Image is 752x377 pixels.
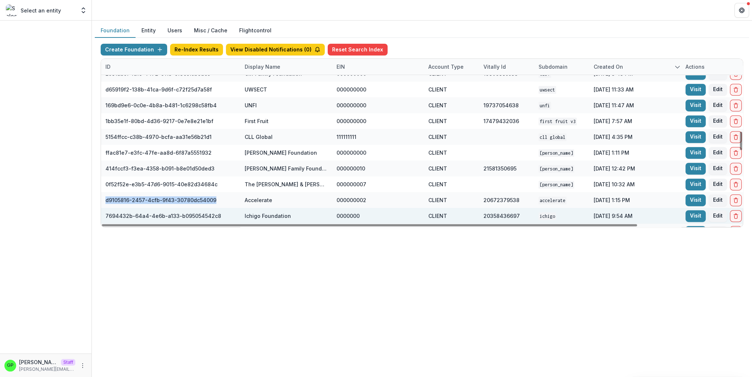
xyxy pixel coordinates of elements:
[19,366,75,373] p: [PERSON_NAME][EMAIL_ADDRESS][DOMAIN_NAME]
[709,115,727,127] button: Edit
[589,59,681,75] div: Created on
[332,59,424,75] div: EIN
[686,210,706,222] a: Visit
[19,358,58,366] p: [PERSON_NAME]
[245,212,291,220] div: Ichigo Foundation
[240,63,285,71] div: Display Name
[589,63,627,71] div: Created on
[479,59,534,75] div: Vitally Id
[337,212,360,220] div: 0000000
[337,196,366,204] div: 000000002
[589,113,681,129] div: [DATE] 7:57 AM
[428,212,447,220] div: CLIENT
[105,117,213,125] div: 1bb35e1f-80bd-4d36-9217-0e7e8e21e1bf
[589,129,681,145] div: [DATE] 4:35 PM
[337,165,365,172] div: 000000010
[105,101,217,109] div: 169bd9e6-0c0e-4b8a-b481-1c6298c58fb4
[101,59,240,75] div: ID
[78,361,87,370] button: More
[337,133,356,141] div: 111111111
[424,59,479,75] div: Account Type
[730,163,742,175] button: Delete Foundation
[428,133,447,141] div: CLIENT
[730,147,742,159] button: Delete Foundation
[188,24,233,38] button: Misc / Cache
[105,212,221,220] div: 7694432b-64a4-4e6b-a133-b095054542c8
[686,194,706,206] a: Visit
[589,145,681,161] div: [DATE] 1:11 PM
[539,165,574,173] code: [PERSON_NAME]
[6,4,18,16] img: Select an entity
[686,84,706,96] a: Visit
[245,180,328,188] div: The [PERSON_NAME] & [PERSON_NAME] Family Foundation
[428,117,447,125] div: CLIENT
[709,210,727,222] button: Edit
[686,147,706,159] a: Visit
[170,44,223,55] button: Re-Index Results
[539,118,577,125] code: First Fruit V3
[539,86,556,94] code: UWSECT
[709,84,727,96] button: Edit
[686,115,706,127] a: Visit
[534,59,589,75] div: Subdomain
[105,196,216,204] div: d9105816-2457-4cfb-9f43-30780dc54009
[709,147,727,159] button: Edit
[226,44,325,55] button: View Disabled Notifications (0)
[105,149,212,157] div: ffac81e7-e3fc-47fe-aa8d-6f87a5551932
[589,161,681,176] div: [DATE] 12:42 PM
[136,24,162,38] button: Entity
[332,63,349,71] div: EIN
[681,63,709,71] div: Actions
[709,163,727,175] button: Edit
[428,149,447,157] div: CLIENT
[245,117,269,125] div: First Fruit
[78,3,89,18] button: Open entity switcher
[7,363,14,368] div: Griffin Perry
[686,179,706,190] a: Visit
[730,226,742,238] button: Delete Foundation
[428,86,447,93] div: CLIENT
[730,131,742,143] button: Delete Foundation
[589,82,681,97] div: [DATE] 11:33 AM
[328,44,388,55] button: Reset Search Index
[730,194,742,206] button: Delete Foundation
[539,102,551,109] code: unfi
[428,101,447,109] div: CLIENT
[483,101,519,109] div: 19737054638
[589,208,681,224] div: [DATE] 9:54 AM
[534,63,572,71] div: Subdomain
[245,101,257,109] div: UNFI
[709,179,727,190] button: Edit
[337,86,366,93] div: 000000000
[245,133,273,141] div: CLL Global
[240,59,332,75] div: Display Name
[709,226,727,238] button: Edit
[105,165,215,172] div: 414fccf3-f3ea-4358-b091-b8e01d50ded3
[239,26,271,34] a: Flightcontrol
[730,100,742,111] button: Delete Foundation
[686,100,706,111] a: Visit
[245,86,267,93] div: UWSECT
[730,115,742,127] button: Delete Foundation
[686,131,706,143] a: Visit
[105,133,212,141] div: 5154ffcc-c38b-4970-bcfa-aa31e56b21d1
[674,64,680,70] svg: sorted descending
[61,359,75,366] p: Staff
[245,149,317,157] div: [PERSON_NAME] Foundation
[483,165,517,172] div: 21581350695
[589,176,681,192] div: [DATE] 10:32 AM
[337,180,366,188] div: 000000007
[245,196,272,204] div: Accelerate
[21,7,61,14] p: Select an entity
[709,100,727,111] button: Edit
[539,149,574,157] code: [PERSON_NAME]
[483,117,519,125] div: 17479432036
[686,226,706,238] a: Visit
[424,63,468,71] div: Account Type
[162,24,188,38] button: Users
[589,97,681,113] div: [DATE] 11:47 AM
